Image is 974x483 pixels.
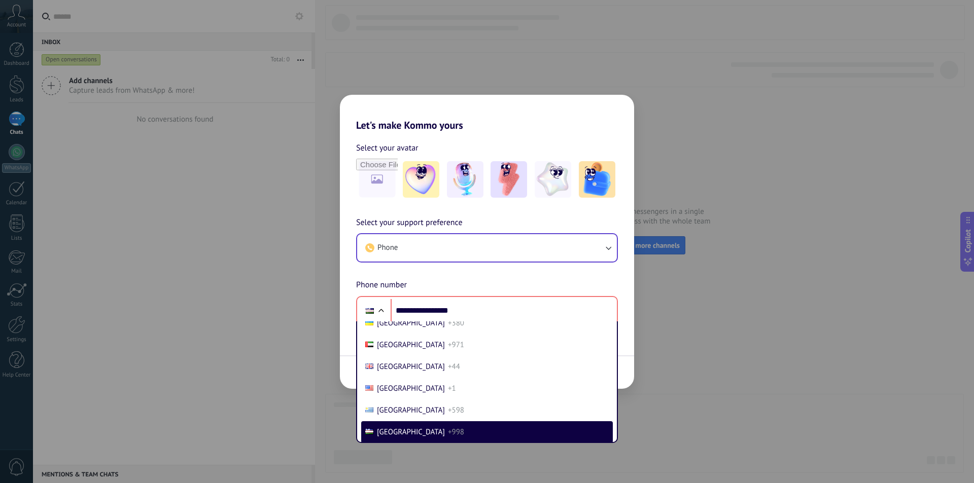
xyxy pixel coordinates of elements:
span: Phone number [356,279,407,292]
img: -5.jpeg [579,161,615,198]
button: Phone [357,234,617,262]
h2: Let's make Kommo yours [340,95,634,131]
span: +598 [448,405,464,415]
span: Select your avatar [356,141,419,155]
span: Select your support preference [356,216,463,230]
span: +380 [448,318,464,328]
span: +998 [448,427,464,437]
span: [GEOGRAPHIC_DATA] [377,340,445,350]
img: -2.jpeg [447,161,483,198]
span: +1 [448,384,456,393]
span: +971 [448,340,464,350]
img: -4.jpeg [535,161,571,198]
span: +44 [448,362,460,371]
span: Phone [377,243,398,253]
div: Uzbekistan: + 998 [360,300,379,321]
span: [GEOGRAPHIC_DATA] [377,362,445,371]
span: [GEOGRAPHIC_DATA] [377,405,445,415]
span: [GEOGRAPHIC_DATA] [377,318,445,328]
span: [GEOGRAPHIC_DATA] [377,427,445,437]
span: [GEOGRAPHIC_DATA] [377,384,445,393]
img: -1.jpeg [403,161,439,198]
img: -3.jpeg [491,161,527,198]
